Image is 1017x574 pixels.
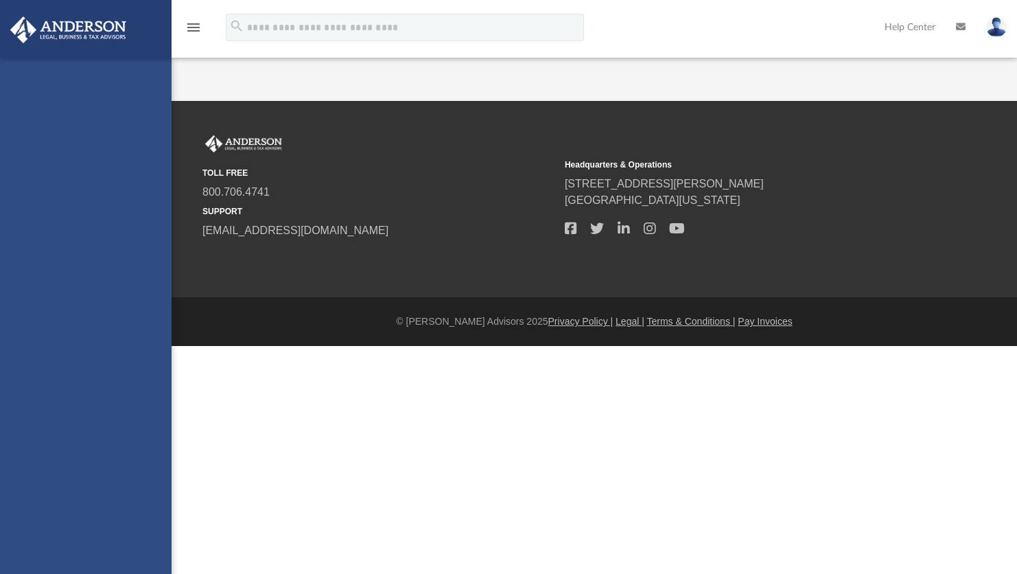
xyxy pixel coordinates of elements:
[986,17,1007,37] img: User Pic
[6,16,130,43] img: Anderson Advisors Platinum Portal
[202,135,285,153] img: Anderson Advisors Platinum Portal
[565,159,917,171] small: Headquarters & Operations
[185,26,202,36] a: menu
[202,186,270,198] a: 800.706.4741
[565,194,740,206] a: [GEOGRAPHIC_DATA][US_STATE]
[647,316,736,327] a: Terms & Conditions |
[202,225,388,236] a: [EMAIL_ADDRESS][DOMAIN_NAME]
[616,316,644,327] a: Legal |
[229,19,244,34] i: search
[202,167,555,179] small: TOLL FREE
[565,178,764,190] a: [STREET_ADDRESS][PERSON_NAME]
[738,316,792,327] a: Pay Invoices
[548,316,613,327] a: Privacy Policy |
[185,19,202,36] i: menu
[172,314,1017,329] div: © [PERSON_NAME] Advisors 2025
[202,205,555,218] small: SUPPORT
